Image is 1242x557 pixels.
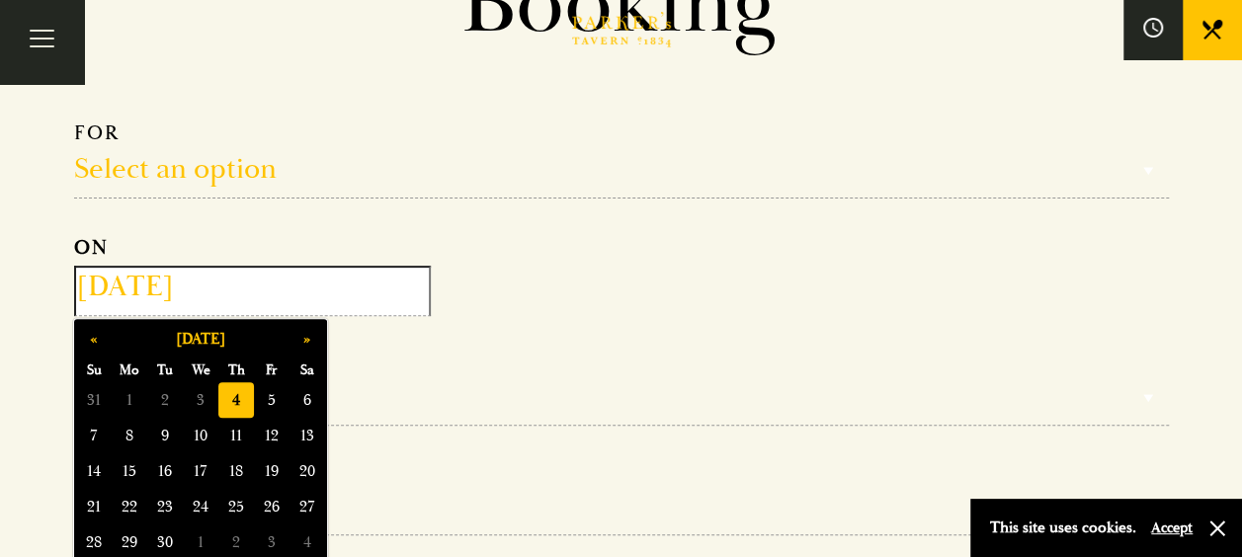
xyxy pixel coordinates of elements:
[112,358,147,382] span: Mo
[112,382,147,418] span: 1
[76,358,112,382] span: Su
[290,453,325,489] span: 20
[183,453,218,489] span: 17
[76,321,112,357] button: «
[183,358,218,382] span: We
[290,321,325,357] button: »
[76,382,112,418] span: 31
[218,489,254,524] span: 25
[254,453,290,489] span: 19
[290,489,325,524] span: 27
[147,418,183,453] span: 9
[183,382,218,418] span: 3
[76,418,112,453] span: 7
[290,382,325,418] span: 6
[254,382,290,418] span: 5
[183,418,218,453] span: 10
[254,418,290,453] span: 12
[290,418,325,453] span: 13
[76,489,112,524] span: 21
[112,453,147,489] span: 15
[112,418,147,453] span: 8
[147,453,183,489] span: 16
[218,453,254,489] span: 18
[218,358,254,382] span: Th
[254,489,290,524] span: 26
[147,489,183,524] span: 23
[218,418,254,453] span: 11
[147,382,183,418] span: 2
[254,358,290,382] span: Fr
[76,453,112,489] span: 14
[218,382,254,418] span: 4
[1151,518,1193,537] button: Accept
[147,358,183,382] span: Tu
[112,321,290,357] button: [DATE]
[290,358,325,382] span: Sa
[183,489,218,524] span: 24
[74,235,109,260] strong: ON
[990,514,1136,542] p: This site uses cookies.
[112,489,147,524] span: 22
[1207,518,1227,538] button: Close and accept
